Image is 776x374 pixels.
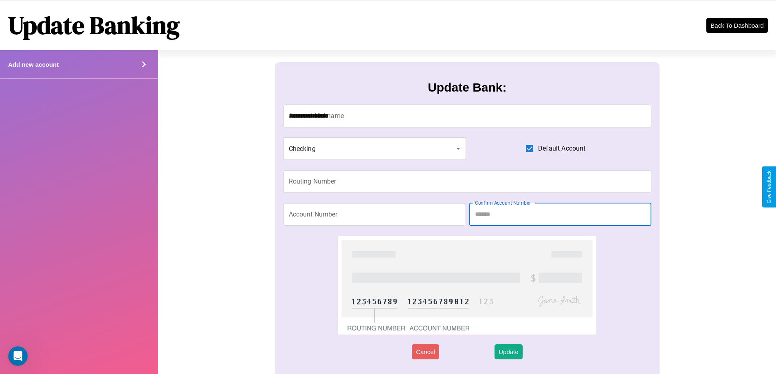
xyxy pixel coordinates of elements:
[766,171,772,203] div: Give Feedback
[428,81,506,94] h3: Update Bank:
[283,137,466,160] div: Checking
[706,18,768,33] button: Back To Dashboard
[475,199,531,206] label: Confirm Account Number
[412,344,439,359] button: Cancel
[495,344,522,359] button: Update
[8,61,59,68] h4: Add new account
[8,346,28,366] iframe: Intercom live chat
[338,236,596,335] img: check
[538,144,585,153] span: Default Account
[8,9,180,42] h1: Update Banking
